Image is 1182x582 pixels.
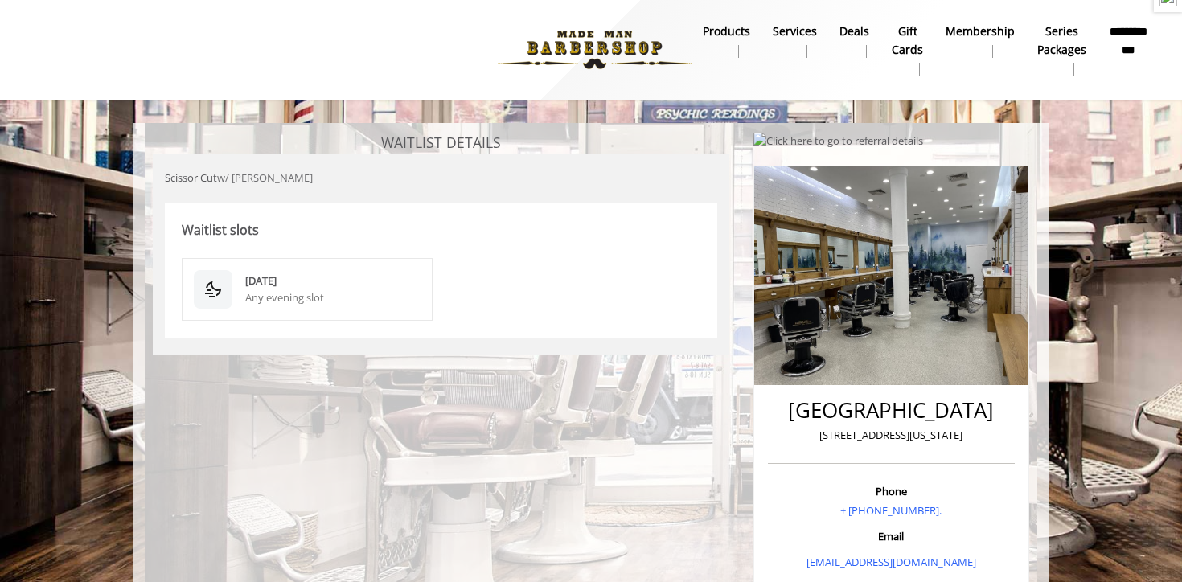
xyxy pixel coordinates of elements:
[703,23,750,40] b: products
[692,20,761,62] a: Productsproducts
[165,203,717,241] div: Waitlist slots
[773,23,817,40] b: Services
[1037,23,1086,59] b: Series packages
[828,20,880,62] a: DealsDeals
[165,170,217,185] span: Scissor Cut
[772,486,1011,497] h3: Phone
[217,170,313,185] span: w/ [PERSON_NAME]
[381,131,501,154] div: WAITLIST DETAILS
[806,555,976,569] a: [EMAIL_ADDRESS][DOMAIN_NAME]
[245,289,421,306] div: Any evening slot
[892,23,923,59] b: gift cards
[880,20,934,80] a: Gift cardsgift cards
[772,399,1011,422] h2: [GEOGRAPHIC_DATA]
[1026,20,1098,80] a: Series packagesSeries packages
[761,20,828,62] a: ServicesServices
[946,23,1015,40] b: Membership
[245,273,421,289] div: [DATE]
[203,280,223,299] img: waitlist slot image
[484,6,705,94] img: Made Man Barbershop logo
[753,133,923,150] img: Click here to go to referral details
[772,427,1011,444] p: [STREET_ADDRESS][US_STATE]
[934,20,1026,62] a: MembershipMembership
[839,23,869,40] b: Deals
[840,503,942,518] a: + [PHONE_NUMBER].
[772,531,1011,542] h3: Email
